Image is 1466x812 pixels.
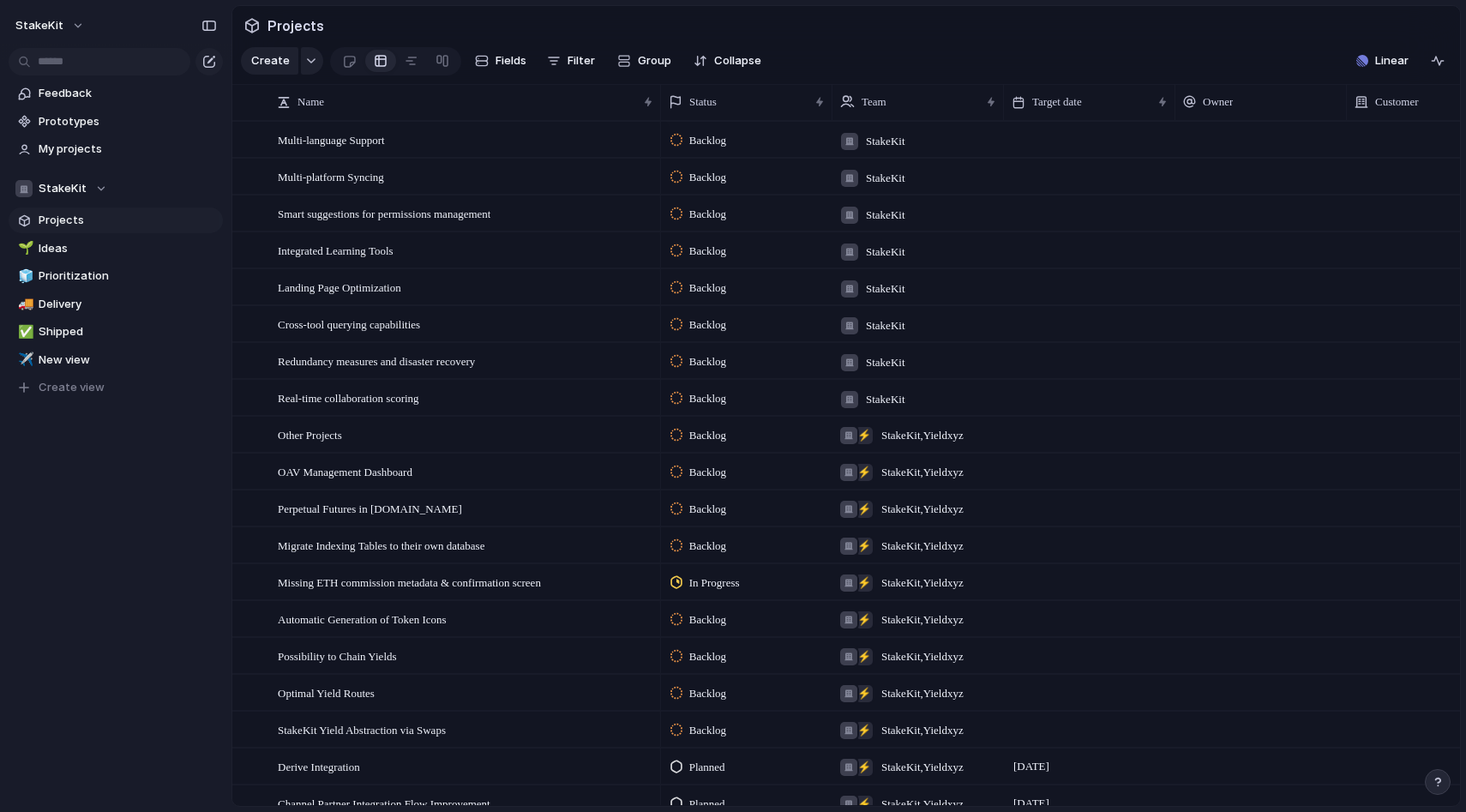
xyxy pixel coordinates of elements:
a: ✈️New view [9,347,223,373]
span: Automatic Generation of Token Icons [278,609,447,629]
span: Create [251,52,290,69]
button: 🧊 [15,268,33,285]
span: Backlog [689,427,726,444]
span: Backlog [689,316,726,334]
button: 🌱 [15,240,33,257]
a: ✅Shipped [9,319,223,345]
a: My projects [9,136,223,162]
a: Prototypes [9,109,223,135]
span: Linear [1375,52,1409,69]
span: Projects [264,10,327,41]
div: ✅ [18,322,30,342]
span: Backlog [689,169,726,186]
span: StakeKit , Yieldxyz [881,464,964,481]
span: Backlog [689,538,726,555]
span: Collapse [714,52,761,69]
span: Shipped [39,323,217,340]
span: Other Projects [278,424,342,444]
a: 🧊Prioritization [9,263,223,289]
span: [DATE] [1009,756,1054,777]
span: OAV Management Dashboard [278,461,412,481]
div: ⚡ [856,722,873,739]
span: Backlog [689,611,726,629]
span: StakeKit Yield Abstraction via Swaps [278,719,446,739]
span: StakeKit [866,280,905,298]
a: Projects [9,208,223,233]
span: Team [862,93,886,111]
span: StakeKit [15,17,63,34]
span: Landing Page Optimization [278,277,401,297]
span: Perpetual Futures in [DOMAIN_NAME] [278,498,462,518]
span: Backlog [689,722,726,739]
span: Derive Integration [278,756,360,776]
span: Fields [496,52,526,69]
span: Integrated Learning Tools [278,240,394,260]
span: Projects [39,212,217,229]
span: Redundancy measures and disaster recovery [278,351,475,370]
button: StakeKit [8,12,93,39]
span: Backlog [689,280,726,297]
span: StakeKit [866,170,905,187]
div: ⚡ [856,574,873,592]
div: ⚡ [856,611,873,629]
span: In Progress [689,574,740,592]
span: StakeKit [866,244,905,261]
button: Fields [468,47,533,75]
span: My projects [39,141,217,158]
span: StakeKit , Yieldxyz [881,611,964,629]
button: ✅ [15,323,33,340]
span: Create view [39,379,105,396]
div: 🚚 [18,294,30,314]
span: Feedback [39,85,217,102]
span: Missing ETH commission metadata & confirmation screen [278,572,541,592]
span: StakeKit , Yieldxyz [881,685,964,702]
button: Filter [540,47,602,75]
span: Migrate Indexing Tables to their own database [278,535,484,555]
button: Create view [9,375,223,400]
div: ⚡ [856,685,873,702]
div: ⚡ [856,464,873,481]
span: StakeKit [866,354,905,371]
div: 🌱 [18,238,30,258]
span: Ideas [39,240,217,257]
span: Possibility to Chain Yields [278,646,397,665]
span: Optimal Yield Routes [278,683,375,702]
span: StakeKit , Yieldxyz [881,722,964,739]
button: Collapse [687,47,768,75]
span: StakeKit [866,391,905,408]
button: Linear [1349,48,1415,74]
span: Group [638,52,671,69]
span: Target date [1032,93,1082,111]
span: Backlog [689,390,726,407]
a: 🌱Ideas [9,236,223,262]
span: Backlog [689,243,726,260]
button: Group [609,47,680,75]
button: Create [241,47,298,75]
span: New view [39,352,217,369]
span: Filter [568,52,595,69]
span: Customer [1375,93,1419,111]
div: ⚡ [856,538,873,555]
span: Status [689,93,717,111]
div: 🧊 [18,267,30,286]
span: Multi-platform Syncing [278,166,384,186]
span: Smart suggestions for permissions management [278,203,490,223]
div: ⚡ [856,648,873,665]
span: Planned [689,759,725,776]
div: ⚡ [856,759,873,776]
span: StakeKit [39,180,87,197]
div: ⚡ [856,427,873,444]
div: ⚡ [856,501,873,518]
span: Owner [1203,93,1233,111]
span: Backlog [689,206,726,223]
div: 🚚Delivery [9,292,223,317]
span: Cross-tool querying capabilities [278,314,420,334]
button: StakeKit [9,176,223,201]
span: StakeKit , Yieldxyz [881,538,964,555]
div: ✈️ [18,350,30,370]
span: StakeKit [866,317,905,334]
